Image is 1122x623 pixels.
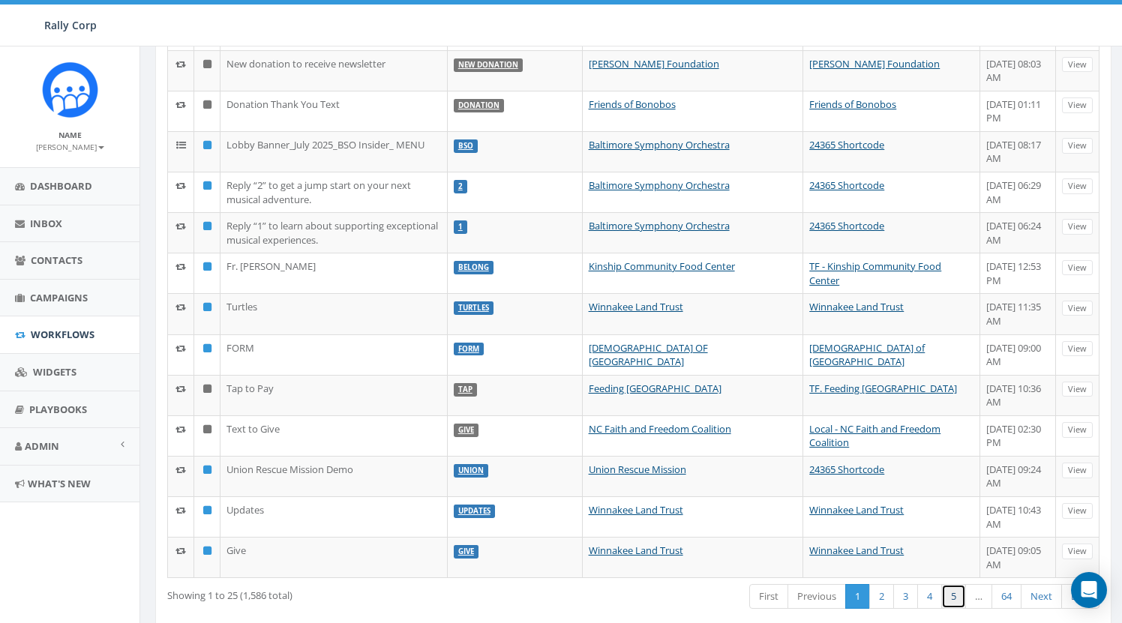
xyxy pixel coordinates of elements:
[980,456,1056,496] td: [DATE] 09:24 AM
[991,584,1021,609] a: 64
[30,179,92,193] span: Dashboard
[220,537,448,577] td: Give
[458,547,474,556] a: Give
[589,463,686,476] a: Union Rescue Mission
[203,384,211,394] i: Unpublished
[36,142,104,152] small: [PERSON_NAME]
[220,375,448,415] td: Tap to Pay
[589,544,683,557] a: Winnakee Land Trust
[980,334,1056,375] td: [DATE] 09:00 AM
[980,131,1056,172] td: [DATE] 08:17 AM
[458,466,484,475] a: UNION
[220,456,448,496] td: Union Rescue Mission Demo
[458,303,489,313] a: Turtles
[203,59,211,69] i: Unpublished
[980,415,1056,456] td: [DATE] 02:30 PM
[589,382,721,395] a: Feeding [GEOGRAPHIC_DATA]
[941,584,966,609] a: 5
[589,57,719,70] a: [PERSON_NAME] Foundation
[965,584,992,609] a: …
[458,222,463,232] a: 1
[167,583,542,603] div: Showing 1 to 25 (1,586 total)
[1071,572,1107,608] div: Open Intercom Messenger
[220,334,448,375] td: FORM
[1062,260,1093,276] a: View
[203,140,211,150] i: Published
[220,496,448,537] td: Updates
[220,50,448,91] td: New donation to receive newsletter
[589,138,730,151] a: Baltimore Symphony Orchestra
[809,341,925,369] a: [DEMOGRAPHIC_DATA] of [GEOGRAPHIC_DATA]
[809,57,940,70] a: [PERSON_NAME] Foundation
[589,178,730,192] a: Baltimore Symphony Orchestra
[980,172,1056,212] td: [DATE] 06:29 AM
[809,219,884,232] a: 24365 Shortcode
[1062,178,1093,194] a: View
[1062,422,1093,438] a: View
[589,503,683,517] a: Winnakee Land Trust
[458,506,490,516] a: Updates
[980,496,1056,537] td: [DATE] 10:43 AM
[589,97,676,111] a: Friends of Bonobos
[458,344,479,354] a: FORM
[29,403,87,416] span: Playbooks
[203,302,211,312] i: Published
[31,328,94,341] span: Workflows
[25,439,59,453] span: Admin
[1021,584,1062,609] a: Next
[1062,544,1093,559] a: View
[893,584,918,609] a: 3
[809,259,941,287] a: TF - Kinship Community Food Center
[845,584,870,609] a: 1
[30,217,62,230] span: Inbox
[1062,382,1093,397] a: View
[220,131,448,172] td: Lobby Banner_July 2025_BSO Insider_ MENU
[220,212,448,253] td: Reply “1” to learn about supporting exceptional musical experiences.
[1062,341,1093,357] a: View
[589,259,735,273] a: Kinship Community Food Center
[589,341,708,369] a: [DEMOGRAPHIC_DATA] OF [GEOGRAPHIC_DATA]
[30,291,88,304] span: Campaigns
[980,375,1056,415] td: [DATE] 10:36 AM
[787,584,846,609] a: Previous
[33,365,76,379] span: Widgets
[980,293,1056,334] td: [DATE] 11:35 AM
[458,100,499,110] a: Donation
[589,219,730,232] a: Baltimore Symphony Orchestra
[203,100,211,109] i: Unpublished
[1062,301,1093,316] a: View
[809,138,884,151] a: 24365 Shortcode
[1061,584,1099,609] a: Last
[809,422,940,450] a: Local - NC Faith and Freedom Coalition
[589,422,731,436] a: NC Faith and Freedom Coalition
[980,212,1056,253] td: [DATE] 06:24 AM
[203,505,211,515] i: Published
[31,253,82,267] span: Contacts
[203,221,211,231] i: Published
[917,584,942,609] a: 4
[1062,57,1093,73] a: View
[203,546,211,556] i: Published
[203,424,211,434] i: Unpublished
[28,477,91,490] span: What's New
[1062,138,1093,154] a: View
[1062,219,1093,235] a: View
[1062,463,1093,478] a: View
[809,97,896,111] a: Friends of Bonobos
[809,178,884,192] a: 24365 Shortcode
[1062,97,1093,113] a: View
[1062,503,1093,519] a: View
[809,300,904,313] a: Winnakee Land Trust
[458,385,472,394] a: TAP
[809,463,884,476] a: 24365 Shortcode
[980,537,1056,577] td: [DATE] 09:05 AM
[458,141,473,151] a: BSO
[58,130,82,140] small: Name
[42,61,98,118] img: Icon_1.png
[749,584,788,609] a: First
[809,503,904,517] a: Winnakee Land Trust
[458,181,463,191] a: 2
[589,300,683,313] a: Winnakee Land Trust
[869,584,894,609] a: 2
[458,60,518,70] a: new donation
